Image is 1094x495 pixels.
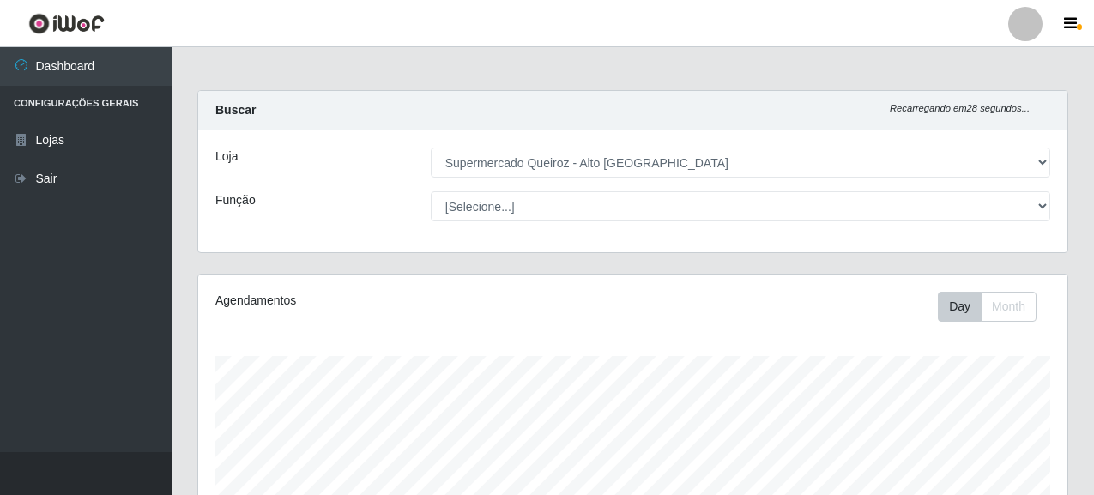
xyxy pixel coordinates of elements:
[215,103,256,117] strong: Buscar
[28,13,105,34] img: CoreUI Logo
[215,148,238,166] label: Loja
[938,292,1050,322] div: Toolbar with button groups
[215,191,256,209] label: Função
[981,292,1037,322] button: Month
[215,292,548,310] div: Agendamentos
[938,292,982,322] button: Day
[890,103,1030,113] i: Recarregando em 28 segundos...
[938,292,1037,322] div: First group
